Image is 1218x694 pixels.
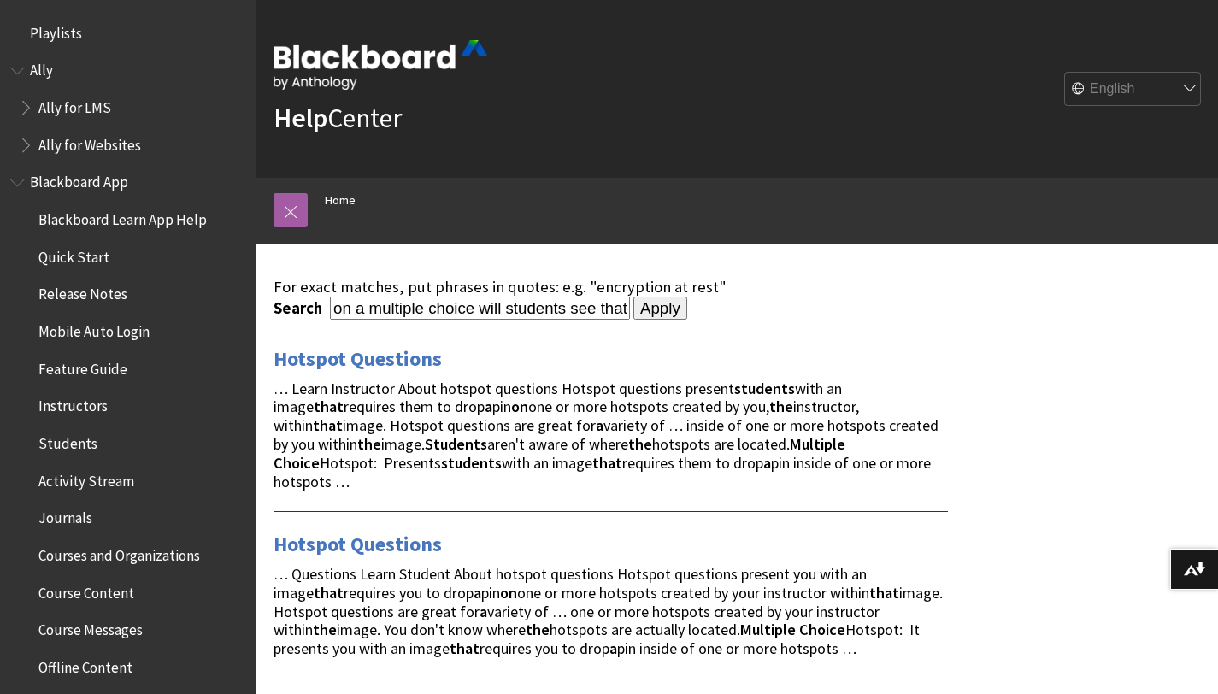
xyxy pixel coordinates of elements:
nav: Book outline for Anthology Ally Help [10,56,246,160]
span: Courses and Organizations [38,541,200,564]
strong: that [592,453,622,473]
strong: on [511,397,528,416]
span: Release Notes [38,280,127,303]
span: Students [38,429,97,452]
strong: that [313,415,343,435]
strong: the [628,434,652,454]
strong: Choice [274,453,320,473]
strong: a [763,453,771,473]
strong: the [313,620,337,639]
strong: the [526,620,550,639]
strong: students [441,453,502,473]
strong: Multiple [790,434,845,454]
strong: Students [425,434,487,454]
strong: Choice [799,620,845,639]
select: Site Language Selector [1065,73,1202,107]
span: Activity Stream [38,467,134,490]
div: For exact matches, put phrases in quotes: e.g. "encryption at rest" [274,278,948,297]
span: Blackboard App [30,168,128,191]
span: Blackboard Learn App Help [38,205,207,228]
strong: a [609,638,617,658]
span: Ally for LMS [38,93,111,116]
strong: Multiple [740,620,796,639]
span: Feature Guide [38,355,127,378]
span: Instructors [38,392,108,415]
strong: that [314,397,344,416]
span: … Learn Instructor About hotspot questions Hotspot questions present with an image requires them ... [274,379,939,491]
span: Playlists [30,19,82,42]
strong: a [474,583,481,603]
a: HelpCenter [274,101,402,135]
strong: the [769,397,793,416]
span: Ally for Websites [38,131,141,154]
span: Journals [38,504,92,527]
nav: Book outline for Playlists [10,19,246,48]
span: Mobile Auto Login [38,317,150,340]
strong: a [480,602,487,621]
span: … Questions Learn Student About hotspot questions Hotspot questions present you with an image req... [274,564,943,658]
span: Quick Start [38,243,109,266]
a: Hotspot Questions [274,531,442,558]
img: Blackboard by Anthology [274,40,487,90]
strong: students [734,379,795,398]
span: Course Messages [38,616,143,639]
strong: that [314,583,344,603]
label: Search [274,298,327,318]
strong: that [869,583,899,603]
span: Course Content [38,579,134,602]
input: Apply [633,297,687,321]
strong: a [596,415,603,435]
strong: a [485,397,492,416]
strong: the [357,434,381,454]
strong: that [450,638,480,658]
strong: Help [274,101,327,135]
a: Hotspot Questions [274,345,442,373]
a: Home [325,190,356,211]
strong: on [500,583,517,603]
span: Offline Content [38,653,132,676]
span: Ally [30,56,53,79]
